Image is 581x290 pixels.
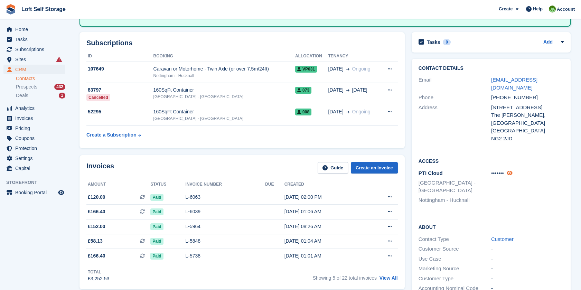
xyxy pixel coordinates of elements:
div: L-5964 [185,223,265,230]
span: Analytics [15,103,57,113]
a: Create an Invoice [351,162,398,174]
div: - [491,255,564,263]
a: menu [3,153,65,163]
a: menu [3,55,65,64]
img: James Johnson [549,6,556,12]
span: Paid [150,194,163,201]
span: £166.40 [88,208,105,215]
th: Booking [153,51,295,62]
div: Caravan or Motorhome - Twin Axle (or over 7.5m/24ft) [153,65,295,73]
th: Invoice number [185,179,265,190]
a: menu [3,65,65,74]
span: Help [533,6,543,12]
div: 432 [54,84,65,90]
i: Smart entry sync failures have occurred [56,57,62,62]
span: [DATE] [328,65,343,73]
div: Nottingham - Hucknall [153,73,295,79]
span: Invoices [15,113,57,123]
div: [GEOGRAPHIC_DATA] [491,127,564,135]
a: Preview store [57,188,65,197]
span: 073 [295,87,311,94]
th: Due [265,179,284,190]
a: menu [3,133,65,143]
span: Paid [150,238,163,245]
a: menu [3,143,65,153]
a: Prospects 432 [16,83,65,91]
span: CRM [15,65,57,74]
a: menu [3,45,65,54]
div: L-5848 [185,237,265,245]
a: menu [3,103,65,113]
th: Amount [86,179,150,190]
span: £58.13 [88,237,103,245]
span: VP031 [295,66,317,73]
h2: Tasks [427,39,440,45]
a: Guide [318,162,348,174]
span: Tasks [15,35,57,44]
span: Booking Portal [15,188,57,197]
a: Contacts [16,75,65,82]
span: ••••••• [491,170,504,176]
div: Total [88,269,109,275]
div: [GEOGRAPHIC_DATA] - [GEOGRAPHIC_DATA] [153,115,295,122]
h2: Subscriptions [86,39,398,47]
div: 107649 [86,65,153,73]
span: Paid [150,208,163,215]
th: Created [284,179,366,190]
div: [DATE] 01:06 AM [284,208,366,215]
span: Deals [16,92,28,99]
div: Phone [419,94,491,102]
div: Customer Type [419,275,491,283]
div: - [491,245,564,253]
div: The [PERSON_NAME], [GEOGRAPHIC_DATA] [491,111,564,127]
div: [DATE] 02:00 PM [284,194,366,201]
span: Paid [150,253,163,260]
span: Home [15,25,57,34]
div: 52295 [86,108,153,115]
span: [DATE] [352,86,367,94]
span: [DATE] [328,108,343,115]
div: [DATE] 01:01 AM [284,252,366,260]
th: ID [86,51,153,62]
span: Create [499,6,513,12]
div: [DATE] 01:04 AM [284,237,366,245]
a: menu [3,35,65,44]
h2: Access [419,157,564,164]
span: PTI Cloud [419,170,443,176]
span: 008 [295,109,311,115]
div: [GEOGRAPHIC_DATA] - [GEOGRAPHIC_DATA] [153,94,295,100]
span: Pricing [15,123,57,133]
h2: Contact Details [419,66,564,71]
span: Coupons [15,133,57,143]
div: NG2 2JD [491,135,564,143]
h2: Invoices [86,162,114,174]
div: 160SqFt Container [153,86,295,94]
div: 160SqFt Container [153,108,295,115]
a: menu [3,163,65,173]
div: Customer Source [419,245,491,253]
div: £3,252.53 [88,275,109,282]
div: Cancelled [86,94,110,101]
span: Paid [150,223,163,230]
div: [STREET_ADDRESS] [491,104,564,112]
a: View All [379,275,398,281]
div: Marketing Source [419,265,491,273]
li: [GEOGRAPHIC_DATA] - [GEOGRAPHIC_DATA] [419,179,491,195]
span: Prospects [16,84,37,90]
a: Add [543,38,553,46]
div: L-5738 [185,252,265,260]
div: Use Case [419,255,491,263]
a: Create a Subscription [86,129,141,141]
div: Address [419,104,491,143]
div: Create a Subscription [86,131,137,139]
img: stora-icon-8386f47178a22dfd0bd8f6a31ec36ba5ce8667c1dd55bd0f319d3a0aa187defe.svg [6,4,16,15]
span: Subscriptions [15,45,57,54]
div: 0 [443,39,451,45]
div: - [491,275,564,283]
a: Customer [491,236,514,242]
span: Ongoing [352,109,371,114]
a: Loft Self Storage [19,3,68,15]
div: L-6039 [185,208,265,215]
span: Account [557,6,575,13]
a: [EMAIL_ADDRESS][DOMAIN_NAME] [491,77,537,91]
